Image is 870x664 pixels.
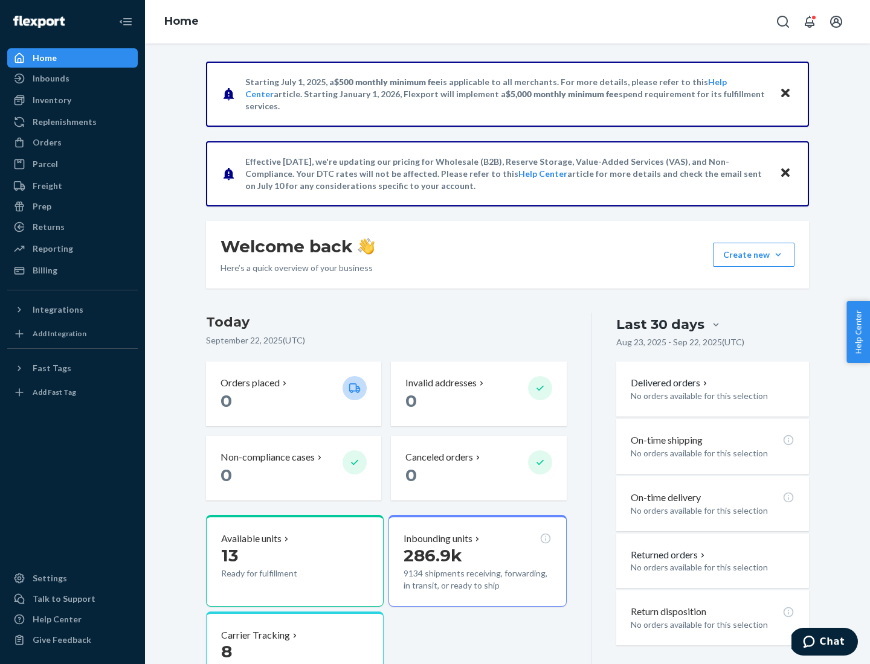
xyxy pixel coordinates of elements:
div: Billing [33,264,57,276]
p: Here’s a quick overview of your business [221,262,375,274]
button: Delivered orders [631,376,710,390]
div: Parcel [33,158,58,170]
a: Help Center [518,168,567,179]
span: 13 [221,545,238,566]
a: Reporting [7,239,138,258]
p: No orders available for this selection [631,505,794,517]
p: Non-compliance cases [221,450,315,464]
div: Last 30 days [616,315,704,334]
div: Help Center [33,613,82,625]
div: Home [33,52,57,64]
p: Available units [221,532,282,546]
span: $500 monthly minimum fee [334,77,440,87]
a: Replenishments [7,112,138,132]
p: Effective [DATE], we're updating our pricing for Wholesale (B2B), Reserve Storage, Value-Added Se... [245,156,768,192]
a: Help Center [7,610,138,629]
div: Fast Tags [33,362,71,374]
p: Canceled orders [405,450,473,464]
p: Invalid addresses [405,376,477,390]
div: Give Feedback [33,634,91,646]
p: On-time shipping [631,433,703,447]
span: 286.9k [404,545,462,566]
a: Returns [7,217,138,237]
div: Integrations [33,304,83,316]
button: Close Navigation [114,10,138,34]
a: Prep [7,197,138,216]
button: Close [778,85,793,103]
button: Non-compliance cases 0 [206,436,381,500]
p: On-time delivery [631,491,701,505]
ol: breadcrumbs [155,4,208,39]
div: Settings [33,572,67,584]
p: No orders available for this selection [631,390,794,402]
button: Integrations [7,300,138,319]
button: Close [778,165,793,182]
p: September 22, 2025 ( UTC ) [206,334,567,346]
button: Canceled orders 0 [391,436,566,500]
div: Replenishments [33,116,97,128]
div: Talk to Support [33,593,95,605]
div: Prep [33,200,51,212]
p: Starting July 1, 2025, a is applicable to all merchants. For more details, please refer to this a... [245,76,768,112]
a: Add Fast Tag [7,383,138,402]
a: Billing [7,261,138,280]
div: Add Integration [33,328,86,339]
a: Inbounds [7,69,138,88]
div: Reporting [33,243,73,255]
button: Invalid addresses 0 [391,362,566,426]
p: No orders available for this selection [631,447,794,459]
span: $5,000 monthly minimum fee [506,89,619,99]
div: Inventory [33,94,71,106]
button: Fast Tags [7,359,138,378]
button: Orders placed 0 [206,362,381,426]
p: No orders available for this selection [631,561,794,573]
button: Returned orders [631,548,707,562]
a: Inventory [7,91,138,110]
p: Return disposition [631,605,706,619]
a: Freight [7,176,138,196]
div: Returns [33,221,65,233]
img: Flexport logo [13,16,65,28]
span: 0 [405,465,417,485]
div: Inbounds [33,72,69,85]
p: Aug 23, 2025 - Sep 22, 2025 ( UTC ) [616,336,744,348]
a: Parcel [7,155,138,174]
a: Home [164,14,199,28]
a: Settings [7,569,138,588]
h1: Welcome back [221,235,375,257]
button: Open Search Box [771,10,795,34]
button: Inbounding units286.9k9134 shipments receiving, forwarding, in transit, or ready to ship [388,515,566,607]
button: Give Feedback [7,630,138,650]
button: Help Center [846,301,870,363]
p: No orders available for this selection [631,619,794,631]
h3: Today [206,313,567,332]
button: Open account menu [824,10,848,34]
a: Orders [7,133,138,152]
p: Inbounding units [404,532,472,546]
p: Orders placed [221,376,280,390]
span: 8 [221,641,232,662]
a: Add Integration [7,324,138,343]
button: Create new [713,243,794,267]
button: Talk to Support [7,589,138,608]
div: Orders [33,136,62,148]
button: Open notifications [797,10,822,34]
p: Carrier Tracking [221,628,290,642]
p: 9134 shipments receiving, forwarding, in transit, or ready to ship [404,567,551,592]
a: Home [7,48,138,68]
span: 0 [221,391,232,411]
button: Available units13Ready for fulfillment [206,515,384,607]
div: Add Fast Tag [33,387,76,397]
span: 0 [405,391,417,411]
div: Freight [33,180,62,192]
span: 0 [221,465,232,485]
p: Ready for fulfillment [221,567,333,579]
img: hand-wave emoji [358,238,375,255]
iframe: Opens a widget where you can chat to one of our agents [791,628,858,658]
